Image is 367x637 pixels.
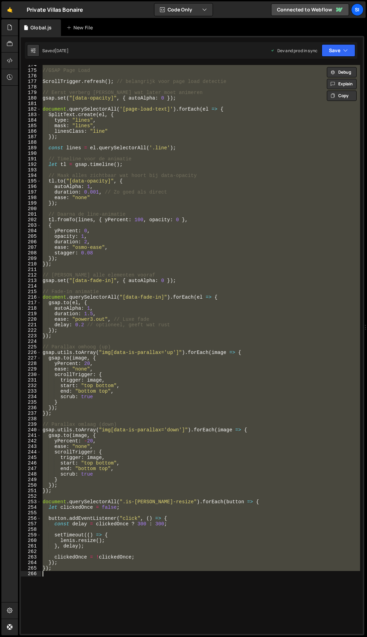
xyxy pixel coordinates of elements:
[21,471,41,477] div: 248
[21,477,41,483] div: 249
[327,91,357,101] button: Copy
[21,427,41,433] div: 240
[21,118,41,123] div: 184
[21,278,41,283] div: 213
[21,217,41,223] div: 202
[327,79,357,89] button: Explain
[21,311,41,317] div: 219
[21,162,41,167] div: 192
[21,317,41,322] div: 220
[21,554,41,560] div: 263
[21,549,41,554] div: 262
[21,571,41,577] div: 266
[21,433,41,438] div: 241
[21,510,41,516] div: 255
[21,272,41,278] div: 212
[21,200,41,206] div: 199
[21,361,41,366] div: 228
[55,48,69,54] div: [DATE]
[21,267,41,272] div: 211
[21,383,41,388] div: 232
[21,178,41,184] div: 195
[21,239,41,245] div: 206
[270,48,317,54] div: Dev and prod in sync
[21,173,41,178] div: 194
[21,223,41,228] div: 203
[21,422,41,427] div: 239
[21,538,41,543] div: 260
[21,444,41,449] div: 243
[21,416,41,422] div: 238
[21,167,41,173] div: 193
[21,151,41,156] div: 190
[21,234,41,239] div: 205
[327,67,357,77] button: Debug
[21,129,41,134] div: 186
[30,24,52,31] div: Global.js
[21,483,41,488] div: 250
[21,488,41,494] div: 251
[154,3,213,16] button: Code Only
[21,79,41,84] div: 177
[21,106,41,112] div: 182
[21,62,41,68] div: 174
[21,306,41,311] div: 218
[21,543,41,549] div: 261
[21,388,41,394] div: 233
[21,250,41,256] div: 208
[21,300,41,306] div: 217
[21,377,41,383] div: 231
[21,449,41,455] div: 244
[21,228,41,234] div: 204
[21,195,41,200] div: 198
[21,294,41,300] div: 216
[21,505,41,510] div: 254
[21,73,41,79] div: 176
[21,90,41,95] div: 179
[21,212,41,217] div: 201
[21,339,41,344] div: 224
[27,6,83,14] div: Private Villas Bonaire
[351,3,364,16] a: Si
[21,333,41,339] div: 223
[42,48,69,54] div: Saved
[66,24,96,31] div: New File
[21,494,41,499] div: 252
[21,189,41,195] div: 197
[21,394,41,400] div: 234
[21,350,41,355] div: 226
[21,527,41,532] div: 258
[21,283,41,289] div: 214
[322,44,355,57] button: Save
[21,328,41,333] div: 222
[21,256,41,261] div: 209
[21,84,41,90] div: 178
[21,466,41,471] div: 247
[21,145,41,151] div: 189
[21,245,41,250] div: 207
[21,184,41,189] div: 196
[21,140,41,145] div: 188
[21,206,41,212] div: 200
[21,455,41,460] div: 245
[21,516,41,521] div: 256
[21,95,41,101] div: 180
[21,101,41,106] div: 181
[21,372,41,377] div: 230
[21,123,41,129] div: 185
[21,405,41,411] div: 236
[21,521,41,527] div: 257
[21,261,41,267] div: 210
[21,112,41,118] div: 183
[21,438,41,444] div: 242
[21,366,41,372] div: 229
[21,134,41,140] div: 187
[21,322,41,328] div: 221
[21,156,41,162] div: 191
[21,68,41,73] div: 175
[21,289,41,294] div: 215
[271,3,349,16] a: Connected to Webflow
[21,532,41,538] div: 259
[1,1,18,18] a: 🤙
